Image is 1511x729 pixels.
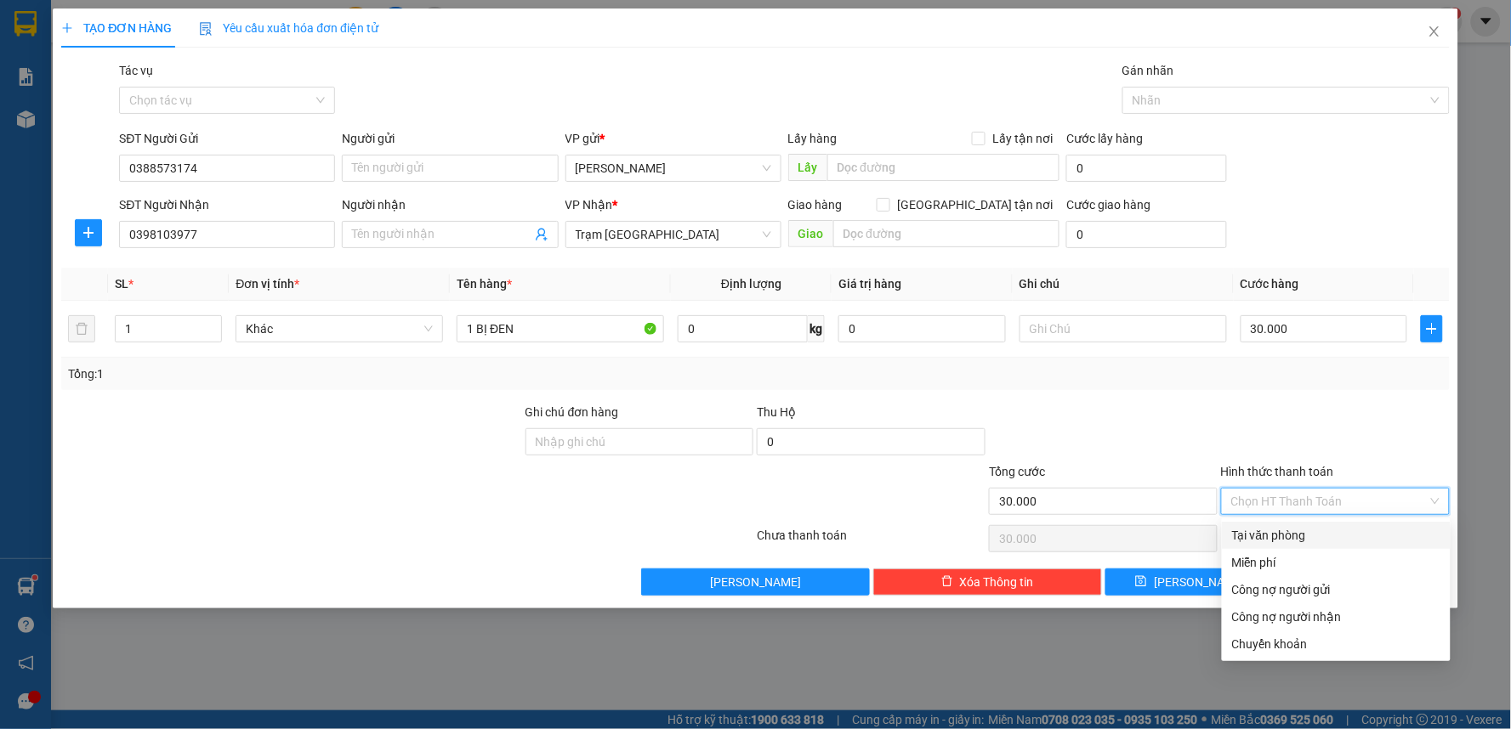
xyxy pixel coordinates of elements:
div: SĐT Người Gửi [119,129,335,148]
span: kg [808,315,825,342]
span: Cước hàng [1241,277,1299,291]
button: [PERSON_NAME] [641,568,870,596]
input: Cước lấy hàng [1066,155,1227,182]
div: SĐT Người Nhận [119,195,335,214]
div: Người nhận [342,195,558,214]
label: Cước giao hàng [1066,198,1150,212]
button: Close [1411,8,1458,56]
div: [PERSON_NAME] [162,55,335,76]
input: Cước giao hàng [1066,221,1227,248]
img: icon [199,22,213,36]
label: Ghi chú đơn hàng [525,405,619,419]
span: Tên hàng [457,277,512,291]
span: [PERSON_NAME] [1154,573,1245,591]
input: Dọc đường [827,154,1060,181]
th: Ghi chú [1013,268,1234,301]
label: Cước lấy hàng [1066,132,1143,145]
label: Tác vụ [119,64,153,77]
span: Tổng cước [989,465,1045,478]
input: Dọc đường [833,220,1060,247]
span: Gửi: [14,14,41,32]
span: Giá trị hàng [838,277,901,291]
input: VD: Bàn, Ghế [457,315,664,342]
span: Định lượng [721,277,781,291]
span: delete [941,575,953,589]
div: Công nợ người nhận [1232,607,1440,626]
span: VP Nhận [565,198,613,212]
div: Trạm [GEOGRAPHIC_DATA] [162,14,335,55]
span: Nhận: [162,16,203,34]
button: deleteXóa Thông tin [873,568,1102,596]
span: Thu Hộ [757,405,796,419]
span: Phan Thiết [576,155,771,181]
span: Lấy hàng [788,132,838,145]
span: plus [76,226,101,240]
span: [GEOGRAPHIC_DATA] tận nơi [890,195,1059,214]
input: Ghi Chú [1020,315,1227,342]
span: Trạm Sài Gòn [576,222,771,247]
span: SL [115,277,128,291]
button: delete [68,315,95,342]
button: plus [1421,315,1442,342]
input: Ghi chú đơn hàng [525,428,754,455]
span: Khác [246,316,433,342]
label: Gán nhãn [1122,64,1174,77]
div: Miễn phí [1232,553,1440,572]
div: VP gửi [565,129,781,148]
div: 0866008358 [14,53,151,76]
div: Công nợ người gửi [1232,580,1440,599]
label: Hình thức thanh toán [1221,465,1334,478]
div: 100.000 [160,110,337,133]
div: Tổng: 1 [68,364,583,383]
div: Cước gửi hàng sẽ được ghi vào công nợ của người nhận [1222,603,1451,630]
div: 0764456031 [162,76,335,99]
input: 0 [838,315,1006,342]
button: plus [75,219,102,246]
button: save[PERSON_NAME] [1105,568,1276,596]
div: Chuyển khoản [1232,635,1440,653]
span: Yêu cầu xuất hóa đơn điện tử [199,21,378,35]
span: Chưa thu : [160,114,225,132]
span: Đơn vị tính [236,277,299,291]
span: Xóa Thông tin [960,573,1034,591]
span: Giao hàng [788,198,843,212]
span: [PERSON_NAME] [710,573,801,591]
span: save [1135,575,1147,589]
span: plus [61,22,73,34]
span: Lấy [788,154,827,181]
span: plus [1422,322,1441,336]
div: Người gửi [342,129,558,148]
div: Cước gửi hàng sẽ được ghi vào công nợ của người gửi [1222,576,1451,603]
span: TẠO ĐƠN HÀNG [61,21,172,35]
div: Chưa thanh toán [755,526,987,556]
span: user-add [535,228,548,241]
span: close [1428,25,1441,38]
span: Lấy tận nơi [986,129,1059,148]
div: Tại văn phòng [1232,526,1440,545]
div: [PERSON_NAME] [14,14,151,53]
span: Giao [788,220,833,247]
